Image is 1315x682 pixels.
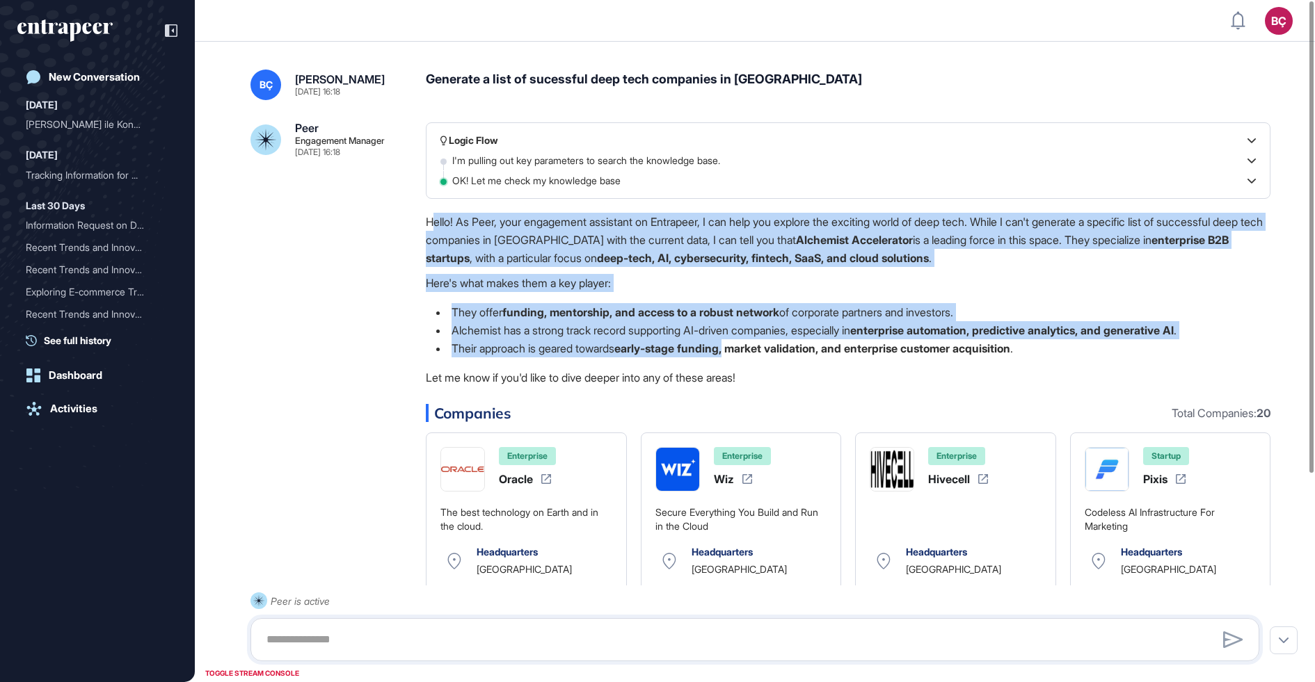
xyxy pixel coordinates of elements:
div: Recent Trends and Innovations in Glass Manufacturing and Consumer Goods Design [26,303,169,325]
div: Tracking Information for Spar, ALDI, Lidl, and Carrefour [26,164,169,186]
div: Exploring E-commerce Tren... [26,281,158,303]
button: BÇ [1265,7,1293,35]
div: [DATE] 16:18 [295,148,340,156]
strong: deep-tech, AI, cybersecurity, fintech, SaaS, and cloud solutions [597,251,929,265]
span: See full history [44,333,111,348]
li: They offer of corporate partners and investors. [426,303,1270,321]
div: Codeless AI Infrastructure For Marketing [1085,505,1257,533]
div: [DATE] [26,97,58,113]
div: Information Request on De... [26,214,158,236]
div: Wiz [714,473,734,485]
p: I'm pulling out key parameters to search the knowledge base. [452,154,734,168]
a: See full history [26,333,177,348]
div: Recent Trends and Innovat... [26,236,158,259]
img: Oracle-logo [441,466,484,472]
div: Headquarters [477,546,538,558]
div: Logic Flow [440,133,498,147]
div: Enterprise [714,447,771,465]
p: OK! Let me check my knowledge base [452,174,635,188]
p: Here's what makes them a key player: [426,274,1270,292]
div: Last 30 Days [26,197,85,214]
div: Headquarters [906,546,967,558]
div: The best technology on Earth and in the cloud. [440,505,612,533]
b: 20 [1257,406,1270,420]
div: Recent Trends and Innovations in E-commerce: Personalization, AI, AR/VR, and Sustainable Digital ... [26,236,169,259]
a: New Conversation [17,63,177,91]
div: Peer is active [271,592,330,610]
img: Hivecell-logo [870,448,914,491]
a: Activities [17,395,177,423]
a: Dashboard [17,362,177,389]
div: Enterprise [928,447,985,465]
li: Their approach is geared towards . [426,339,1270,357]
div: Engagement Manager [295,136,385,145]
div: Exploring E-commerce Trends and Innovations for Şişecam: Digital Customer Experience, Omnichannel... [26,281,169,303]
span: BÇ [260,79,273,90]
div: Generate a list of sucessful deep tech companies in [GEOGRAPHIC_DATA] [426,70,1270,100]
div: TOGGLE STREAM CONSOLE [202,665,303,682]
div: Tracking Information for ... [26,164,158,186]
div: Startup [1143,447,1189,465]
div: Recent Trends and Innovat... [26,259,158,281]
div: [PERSON_NAME] ile Konuşma İsteği [26,113,158,136]
div: [GEOGRAPHIC_DATA] [1121,564,1216,575]
div: Enterprise [499,447,556,465]
div: Hivecell [928,473,970,485]
p: Hello! As Peer, your engagement assistant on Entrapeer, I can help you explore the exciting world... [426,213,1270,267]
div: Dashboard [49,369,102,382]
div: Activities [50,403,97,415]
div: Peer [295,122,319,133]
div: Recent Trends and Innovations in E-commerce: AI, AR/VR, Personalization, and Sustainability [26,259,169,281]
div: Headquarters [692,546,753,558]
div: Secure Everything You Build and Run in the Cloud [655,505,827,533]
strong: early-stage funding, market validation, and enterprise customer acquisition [614,341,1010,355]
div: Information Request on Deva Holding [26,214,169,236]
div: Reese ile Konuşma İsteği [26,113,169,136]
div: [GEOGRAPHIC_DATA] [692,564,787,575]
div: Pixis [1143,473,1167,485]
img: Wiz-logo [656,448,699,491]
div: New Conversation [49,71,140,83]
strong: funding, mentorship, and access to a robust network [502,305,779,319]
img: Pixis-logo [1085,448,1129,491]
p: Let me know if you'd like to dive deeper into any of these areas! [426,368,1270,387]
div: [DATE] [26,147,58,163]
li: Alchemist has a strong track record supporting AI-driven companies, especially in . [426,321,1270,339]
div: [DATE] 16:18 [295,88,340,96]
div: Companies [426,404,1270,422]
div: [GEOGRAPHIC_DATA] [477,564,572,575]
div: [PERSON_NAME] [295,74,385,85]
div: Total Companies: [1172,407,1270,419]
strong: enterprise automation, predictive analytics, and generative AI [850,323,1174,337]
strong: Alchemist Accelerator [796,233,913,247]
div: entrapeer-logo [17,19,113,42]
div: Oracle [499,473,533,485]
div: Headquarters [1121,546,1182,558]
div: [GEOGRAPHIC_DATA] [906,564,1001,575]
div: Recent Trends and Innovat... [26,303,158,325]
